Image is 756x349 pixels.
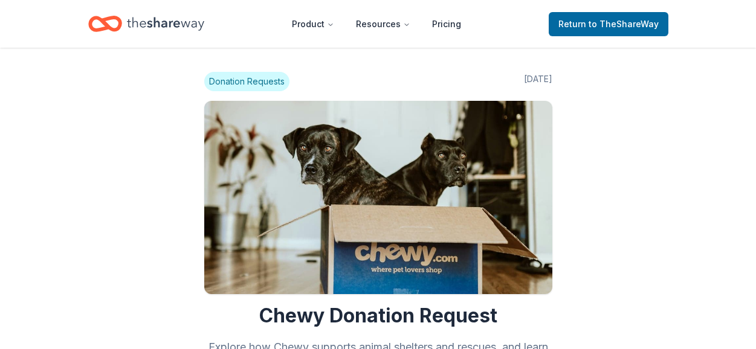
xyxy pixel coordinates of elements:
span: Donation Requests [204,72,289,91]
a: Returnto TheShareWay [549,12,668,36]
nav: Main [282,10,471,38]
a: Pricing [422,12,471,36]
a: Home [88,10,204,38]
img: Image for Chewy Donation Request [204,101,552,294]
span: Return [558,17,659,31]
button: Resources [346,12,420,36]
span: to TheShareWay [589,19,659,29]
button: Product [282,12,344,36]
span: [DATE] [524,72,552,91]
h1: Chewy Donation Request [204,304,552,328]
